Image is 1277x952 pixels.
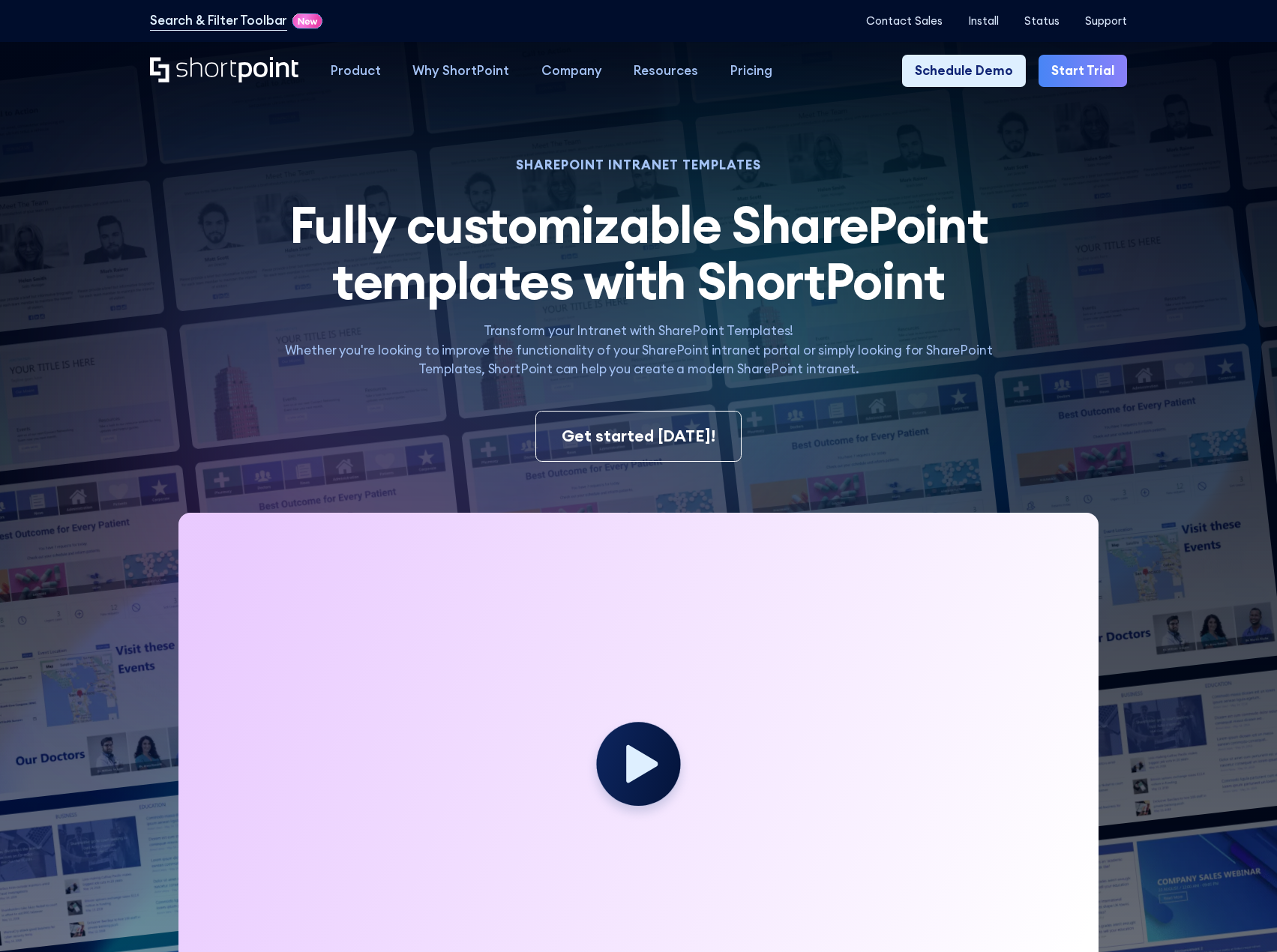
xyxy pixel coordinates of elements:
a: Support [1085,14,1127,27]
div: Product [331,61,381,81]
a: Schedule Demo [902,55,1026,87]
a: Search & Filter Toolbar [150,11,287,31]
a: Home [150,57,298,85]
span: Fully customizable SharePoint templates with ShortPoint [289,192,988,313]
a: Install [968,14,999,27]
div: Get started [DATE]! [562,424,715,448]
a: Contact Sales [866,14,943,27]
a: Company [525,55,618,87]
a: Resources [618,55,715,87]
a: Status [1024,14,1060,27]
p: Transform your Intranet with SharePoint Templates! Whether you're looking to improve the function... [265,322,1012,379]
a: Why ShortPoint [397,55,526,87]
div: Resources [634,61,698,81]
a: Pricing [715,55,789,87]
div: Pricing [730,61,772,81]
a: Get started [DATE]! [535,411,742,462]
a: Product [314,55,397,87]
a: Start Trial [1039,55,1127,87]
div: Company [541,61,602,81]
h1: SHAREPOINT INTRANET TEMPLATES [265,160,1012,171]
div: Why ShortPoint [412,61,509,81]
iframe: Chat Widget [1202,880,1277,952]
